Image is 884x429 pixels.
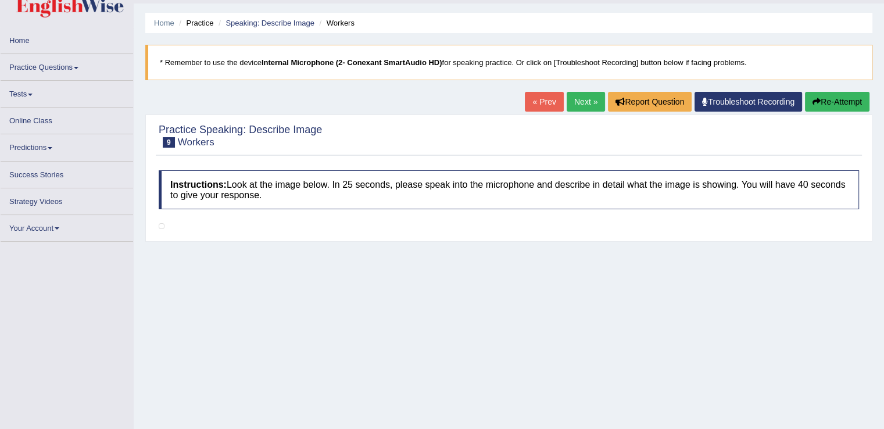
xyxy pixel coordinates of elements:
a: Next » [567,92,605,112]
span: 9 [163,137,175,148]
button: Re-Attempt [805,92,869,112]
a: Practice Questions [1,54,133,77]
a: Your Account [1,215,133,238]
a: Home [154,19,174,27]
a: Home [1,27,133,50]
b: Internal Microphone (2- Conexant SmartAudio HD) [262,58,442,67]
b: Instructions: [170,180,227,190]
li: Practice [176,17,213,28]
a: Troubleshoot Recording [695,92,802,112]
h2: Practice Speaking: Describe Image [159,124,322,148]
button: Report Question [608,92,692,112]
a: Strategy Videos [1,188,133,211]
blockquote: * Remember to use the device for speaking practice. Or click on [Troubleshoot Recording] button b... [145,45,872,80]
a: Online Class [1,108,133,130]
a: Success Stories [1,162,133,184]
li: Workers [316,17,354,28]
small: Workers [178,137,214,148]
a: Tests [1,81,133,103]
a: Speaking: Describe Image [226,19,314,27]
h4: Look at the image below. In 25 seconds, please speak into the microphone and describe in detail w... [159,170,859,209]
a: « Prev [525,92,563,112]
a: Predictions [1,134,133,157]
